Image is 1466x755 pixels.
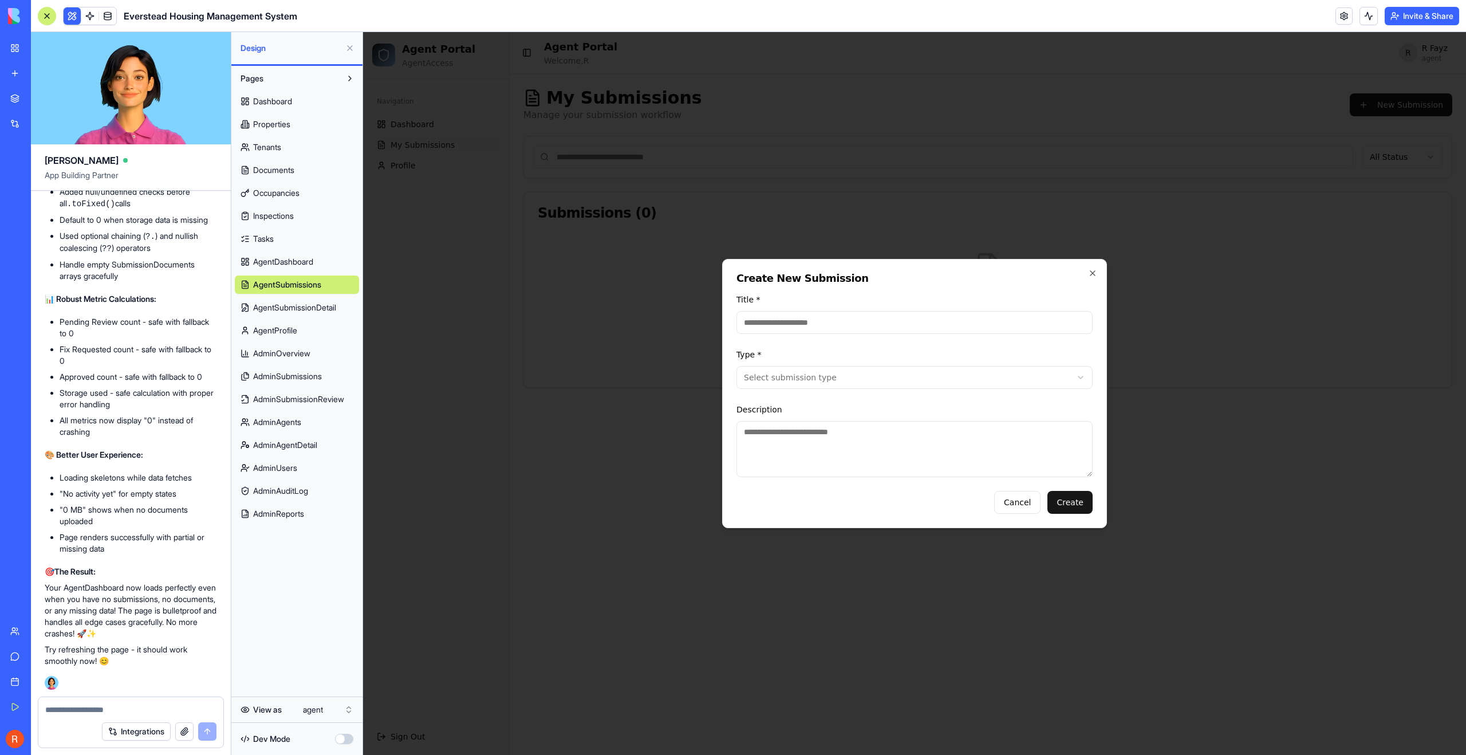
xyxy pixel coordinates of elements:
[253,164,294,176] span: Documents
[253,371,322,382] span: AdminSubmissions
[45,644,217,667] p: Try refreshing the page - it should work smoothly now! 😊
[102,722,171,741] button: Integrations
[60,415,217,438] li: All metrics now display "0" instead of crashing
[60,504,217,527] li: "0 MB" shows when no documents uploaded
[253,394,344,405] span: AdminSubmissionReview
[253,508,304,520] span: AdminReports
[54,567,96,576] strong: The Result:
[60,186,217,210] li: Added null/undefined checks before all calls
[235,321,359,340] a: AgentProfile
[67,199,115,209] code: .toFixed()
[235,138,359,156] a: Tenants
[241,42,341,54] span: Design
[253,96,292,107] span: Dashboard
[253,302,336,313] span: AgentSubmissionDetail
[373,263,397,272] label: Title *
[235,298,359,317] a: AgentSubmissionDetail
[6,730,24,748] img: ACg8ocIexV1h7OWzgzJh1nmo65KqNbXJQUqfMmcAtK7uR1gXbcNq9w=s96-c
[235,505,359,523] a: AdminReports
[60,488,217,500] li: "No activity yet" for empty states
[241,73,263,84] span: Pages
[60,344,217,367] li: Fix Requested count - safe with fallback to 0
[235,344,359,363] a: AdminOverview
[684,459,730,482] button: Create
[253,439,317,451] span: AdminAgentDetail
[253,119,290,130] span: Properties
[45,566,217,577] h3: 🎯
[235,436,359,454] a: AdminAgentDetail
[145,232,155,241] code: ?.
[235,115,359,133] a: Properties
[235,276,359,294] a: AgentSubmissions
[235,184,359,202] a: Occupancies
[45,170,217,190] span: App Building Partner
[60,259,217,282] li: Handle empty SubmissionDocuments arrays gracefully
[235,161,359,179] a: Documents
[253,704,282,715] span: View as
[60,371,217,383] li: Approved count - safe with fallback to 0
[60,214,217,226] li: Default to 0 when storage data is missing
[45,676,58,690] img: Ella_00000_wcx2te.png
[45,582,217,639] p: Your AgentDashboard now loads perfectly even when you have no submissions, no documents, or any m...
[60,230,217,254] li: Used optional chaining ( ) and nullish coalescing ( ) operators
[235,253,359,271] a: AgentDashboard
[631,459,677,482] button: Cancel
[45,294,156,304] strong: 📊 Robust Metric Calculations:
[373,373,419,382] label: Description
[253,256,313,268] span: AgentDashboard
[235,413,359,431] a: AdminAgents
[253,141,281,153] span: Tenants
[8,8,79,24] img: logo
[102,244,112,253] code: ??
[60,472,217,483] li: Loading skeletons while data fetches
[253,733,290,745] span: Dev Mode
[45,450,143,459] strong: 🎨 Better User Experience:
[60,316,217,339] li: Pending Review count - safe with fallback to 0
[235,367,359,386] a: AdminSubmissions
[253,279,321,290] span: AgentSubmissions
[253,348,310,359] span: AdminOverview
[253,416,301,428] span: AdminAgents
[235,482,359,500] a: AdminAuditLog
[235,207,359,225] a: Inspections
[235,92,359,111] a: Dashboard
[253,462,297,474] span: AdminUsers
[124,9,297,23] span: Everstead Housing Management System
[235,230,359,248] a: Tasks
[253,325,297,336] span: AgentProfile
[1385,7,1459,25] button: Invite & Share
[253,210,294,222] span: Inspections
[45,154,119,167] span: [PERSON_NAME]
[235,459,359,477] a: AdminUsers
[235,69,341,88] button: Pages
[253,485,308,497] span: AdminAuditLog
[373,241,730,251] h2: Create New Submission
[363,32,1466,755] iframe: To enrich screen reader interactions, please activate Accessibility in Grammarly extension settings
[60,532,217,555] li: Page renders successfully with partial or missing data
[253,187,299,199] span: Occupancies
[253,233,274,245] span: Tasks
[373,318,399,327] label: Type *
[235,390,359,408] a: AdminSubmissionReview
[60,387,217,410] li: Storage used - safe calculation with proper error handling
